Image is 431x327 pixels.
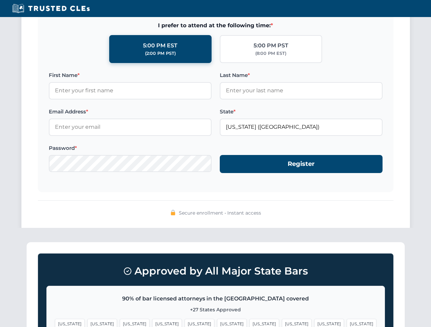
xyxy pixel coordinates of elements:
[49,144,212,152] label: Password
[49,21,383,30] span: I prefer to attend at the following time:
[49,71,212,79] label: First Name
[220,155,383,173] button: Register
[179,209,261,217] span: Secure enrollment • Instant access
[254,41,288,50] div: 5:00 PM PST
[220,82,383,99] input: Enter your last name
[220,119,383,136] input: Florida (FL)
[170,210,176,215] img: 🔒
[143,41,177,50] div: 5:00 PM EST
[55,294,376,303] p: 90% of bar licensed attorneys in the [GEOGRAPHIC_DATA] covered
[46,262,385,280] h3: Approved by All Major State Bars
[220,108,383,116] label: State
[55,306,376,313] p: +27 States Approved
[145,50,176,57] div: (2:00 PM PST)
[255,50,286,57] div: (8:00 PM EST)
[49,82,212,99] input: Enter your first name
[10,3,92,14] img: Trusted CLEs
[49,108,212,116] label: Email Address
[220,71,383,79] label: Last Name
[49,119,212,136] input: Enter your email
